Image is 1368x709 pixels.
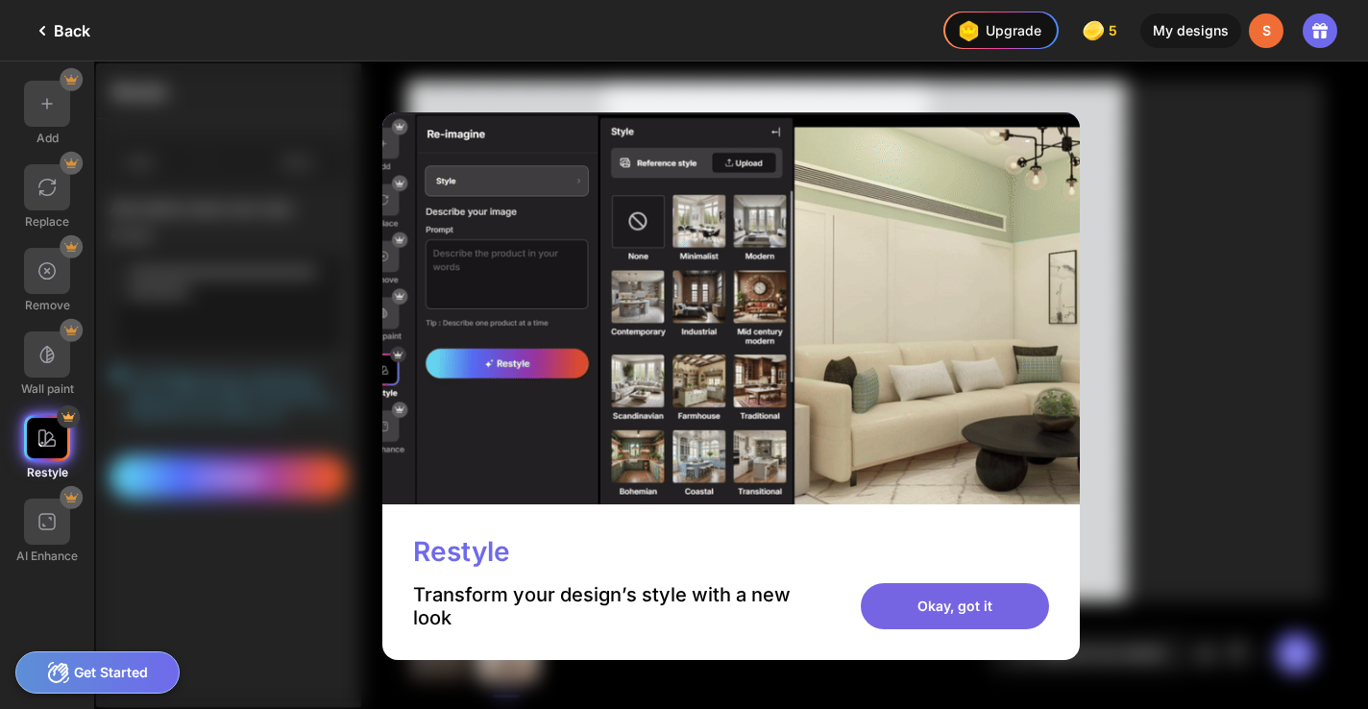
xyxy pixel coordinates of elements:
div: Replace [25,214,69,229]
div: Restyle [27,465,68,479]
img: upgrade-nav-btn-icon.gif [953,15,984,46]
div: Upgrade [953,15,1041,46]
div: Add [37,131,59,145]
div: My designs [1140,13,1241,48]
div: AI Enhance [16,549,78,563]
div: Restyle [413,535,510,568]
img: Editor-gif-fullscreen-restyle.gif [382,112,1079,504]
div: Wall paint [21,381,74,396]
div: Remove [25,298,70,312]
div: Transform your design’s style with a new look [413,583,797,629]
div: Okay, got it [861,583,1049,629]
div: Get Started [15,651,180,694]
div: S [1249,13,1283,48]
span: 5 [1109,23,1121,38]
div: Back [31,19,90,42]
